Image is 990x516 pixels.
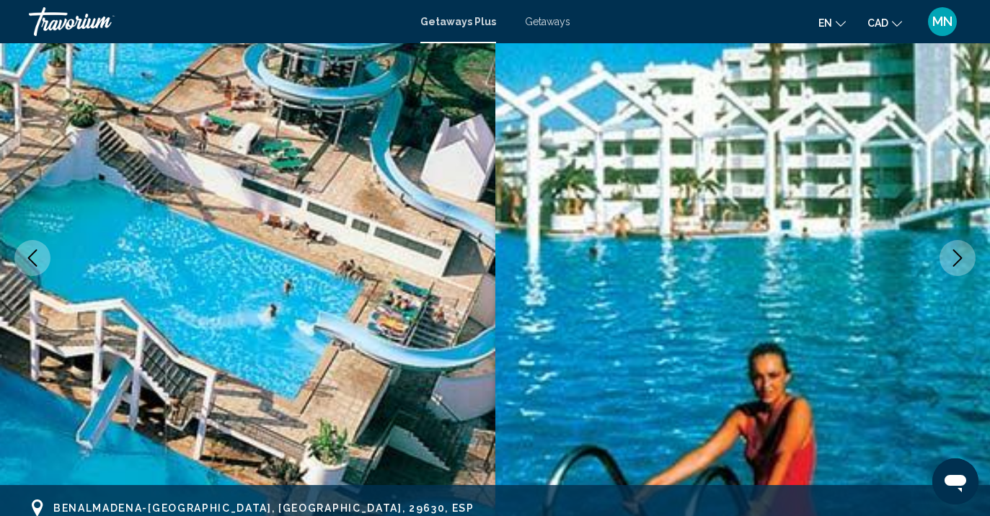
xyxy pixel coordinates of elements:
[818,17,832,29] span: en
[29,7,406,36] a: Travorium
[867,12,902,33] button: Change currency
[525,16,570,27] a: Getaways
[420,16,496,27] a: Getaways Plus
[932,14,953,29] span: MN
[818,12,846,33] button: Change language
[924,6,961,37] button: User Menu
[932,458,978,504] iframe: Button to launch messaging window
[53,502,474,514] span: Benalmadena-[GEOGRAPHIC_DATA], [GEOGRAPHIC_DATA], 29630, ESP
[940,240,976,276] button: Next image
[14,240,50,276] button: Previous image
[867,17,888,29] span: CAD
